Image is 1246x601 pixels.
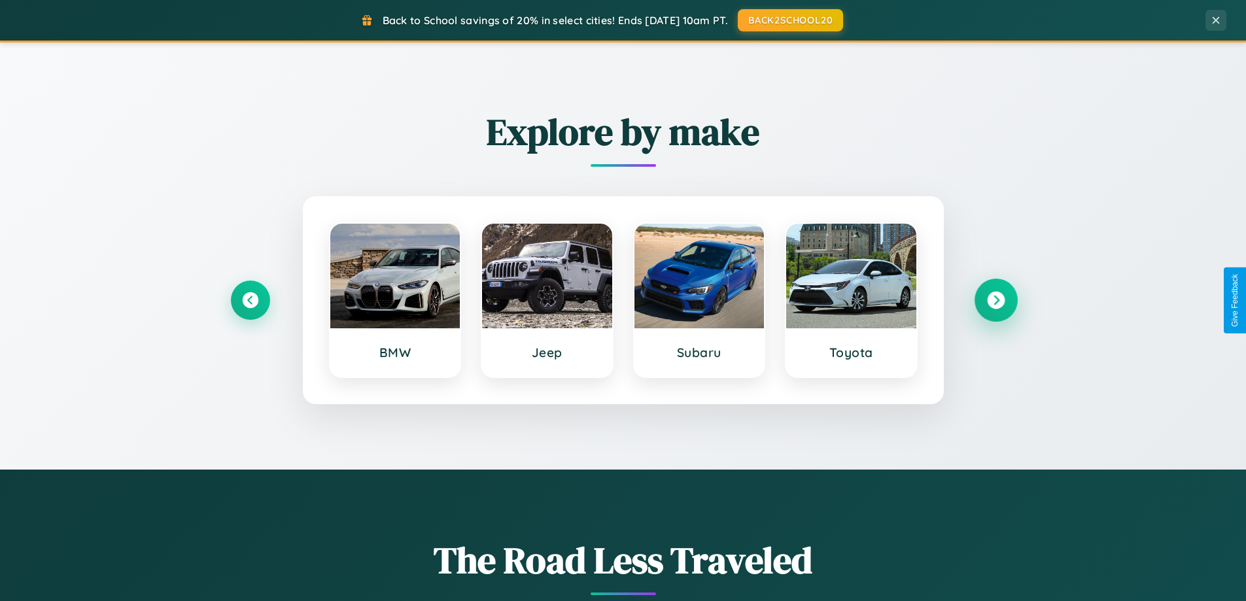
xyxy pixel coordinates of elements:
[799,345,903,360] h3: Toyota
[231,107,1016,157] h2: Explore by make
[648,345,752,360] h3: Subaru
[231,535,1016,585] h1: The Road Less Traveled
[343,345,447,360] h3: BMW
[738,9,843,31] button: BACK2SCHOOL20
[495,345,599,360] h3: Jeep
[383,14,728,27] span: Back to School savings of 20% in select cities! Ends [DATE] 10am PT.
[1230,274,1239,327] div: Give Feedback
